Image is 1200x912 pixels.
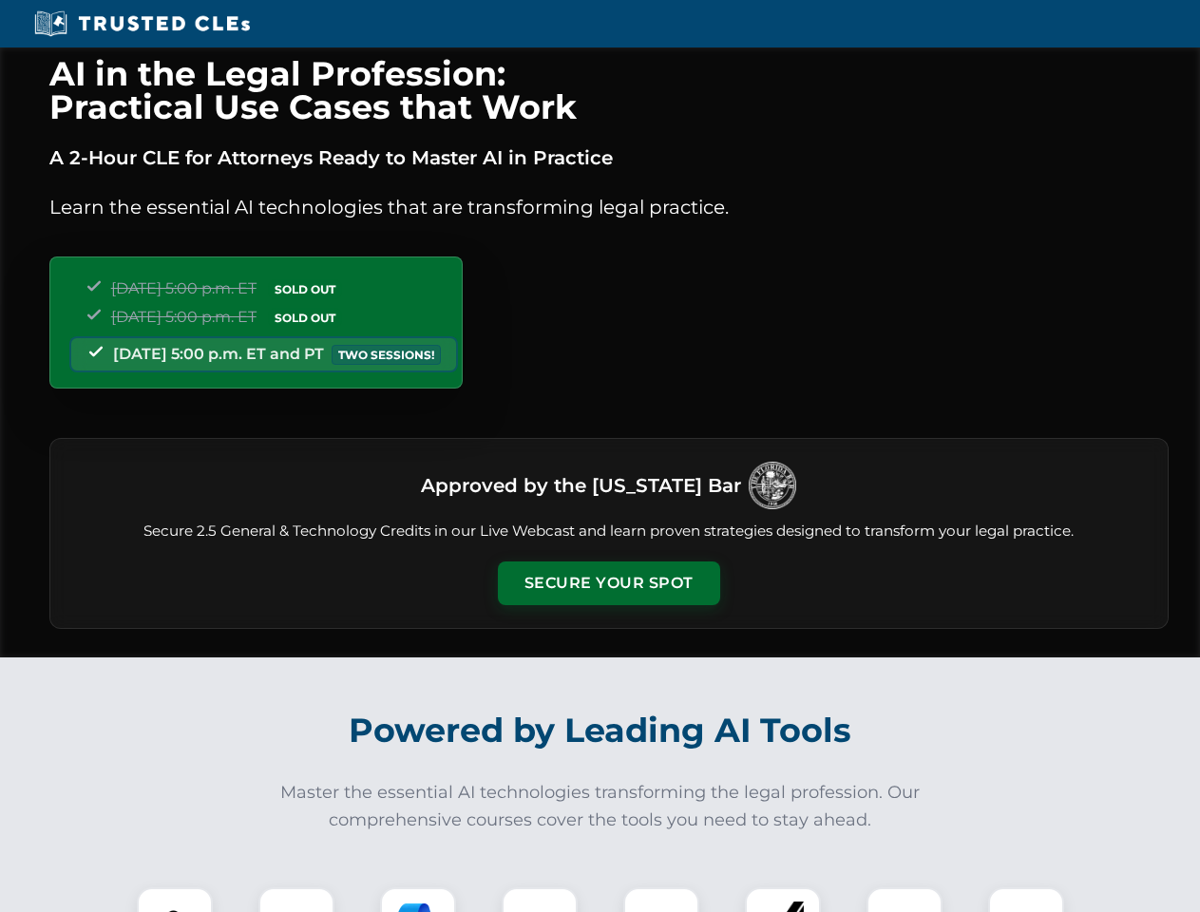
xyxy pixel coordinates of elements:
p: Master the essential AI technologies transforming the legal profession. Our comprehensive courses... [268,779,933,834]
h1: AI in the Legal Profession: Practical Use Cases that Work [49,57,1169,123]
h2: Powered by Leading AI Tools [74,697,1127,764]
p: Secure 2.5 General & Technology Credits in our Live Webcast and learn proven strategies designed ... [73,521,1145,542]
h3: Approved by the [US_STATE] Bar [421,468,741,503]
img: Trusted CLEs [29,9,256,38]
button: Secure Your Spot [498,561,720,605]
span: SOLD OUT [268,308,342,328]
img: Logo [749,462,796,509]
span: SOLD OUT [268,279,342,299]
p: Learn the essential AI technologies that are transforming legal practice. [49,192,1169,222]
span: [DATE] 5:00 p.m. ET [111,308,257,326]
span: [DATE] 5:00 p.m. ET [111,279,257,297]
p: A 2-Hour CLE for Attorneys Ready to Master AI in Practice [49,142,1169,173]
